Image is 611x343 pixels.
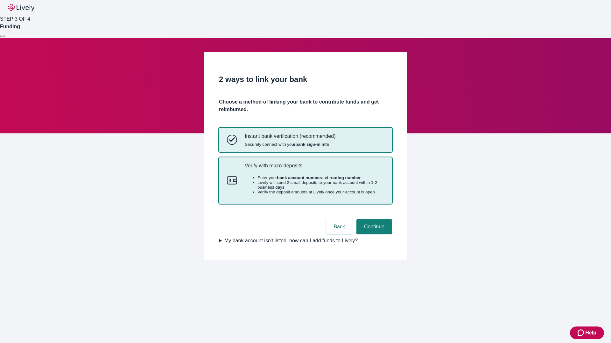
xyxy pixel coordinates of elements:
p: Verify with micro-deposits [245,163,384,169]
span: Help [585,329,596,337]
svg: Micro-deposits [227,175,237,185]
strong: bank sign-in info [295,142,329,147]
h2: 2 ways to link your bank [219,74,392,85]
h4: Choose a method of linking your bank to contribute funds and get reimbursed. [219,98,392,113]
button: Instant bank verificationInstant bank verification (recommended)Securely connect with yourbank si... [219,128,392,151]
strong: bank account number [277,175,321,180]
span: Securely connect with your . [245,142,335,147]
button: Back [326,219,353,234]
button: Zendesk support iconHelp [570,326,604,339]
p: Instant bank verification (recommended) [245,133,335,139]
svg: Zendesk support icon [578,329,585,337]
button: Micro-depositsVerify with micro-depositsEnter yourbank account numberand routing numberLively wil... [219,158,392,204]
svg: Instant bank verification [227,135,237,145]
button: Continue [356,219,392,234]
summary: My bank account isn't listed, how can I add funds to Lively? [219,237,392,245]
li: Lively will send 2 small deposits to your bank account within 1-2 business days [257,180,384,190]
strong: routing number [329,175,361,180]
li: Verify the deposit amounts at Lively once your account is open [257,190,384,194]
li: Enter your and [257,175,384,180]
img: Lively [8,4,34,11]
